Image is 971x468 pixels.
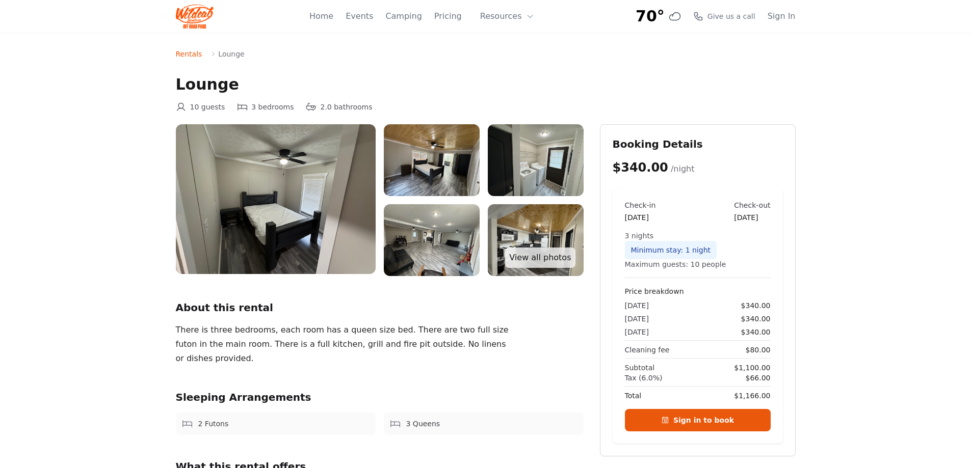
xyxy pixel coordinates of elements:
[434,10,462,22] a: Pricing
[474,6,540,26] button: Resources
[625,259,771,269] div: Maximum guests: 10 people
[625,391,642,401] span: Total
[625,212,656,223] div: [DATE]
[176,4,214,29] img: Wildcat Logo
[488,204,584,276] img: IMG_1524.jpg
[734,363,770,373] span: $1,100.00
[625,373,663,383] span: Tax (6.0%)
[734,200,770,210] div: Check-out
[320,102,372,112] span: 2.0 bathrooms
[734,212,770,223] div: [DATE]
[741,327,771,337] span: $340.00
[625,231,771,241] div: 3 nights
[346,10,373,22] a: Events
[625,241,717,259] div: Minimum stay: 1 night
[741,300,771,311] span: $340.00
[176,323,513,366] div: There is three bedrooms, each room has a queen size bed. There are two full size futon in the mai...
[176,75,796,94] h1: Lounge
[488,124,584,196] img: IMG_1522.jpg
[384,204,480,276] img: IMG_1523.jpg
[625,409,771,431] a: Sign in to book
[625,200,656,210] div: Check-in
[613,137,783,151] h2: Booking Details
[218,49,244,59] span: Lounge
[625,300,649,311] span: [DATE]
[309,10,333,22] a: Home
[734,391,770,401] span: $1,166.00
[613,160,668,175] span: $340.00
[176,49,796,59] nav: Breadcrumb
[746,345,771,355] span: $80.00
[251,102,294,112] span: 3 bedrooms
[625,286,771,296] h4: Price breakdown
[198,419,229,429] span: 2 Futons
[625,314,649,324] span: [DATE]
[625,363,655,373] span: Subtotal
[176,49,202,59] a: Rentals
[176,300,584,315] h2: About this rental
[384,124,480,196] img: IMG_1518.jpg
[768,10,796,22] a: Sign In
[707,11,755,21] span: Give us a call
[176,390,584,404] h2: Sleeping Arrangements
[625,345,670,355] span: Cleaning fee
[406,419,440,429] span: 3 Queens
[625,327,649,337] span: [DATE]
[190,102,225,112] span: 10 guests
[746,373,771,383] span: $66.00
[385,10,422,22] a: Camping
[671,164,695,174] span: /night
[176,124,376,274] img: IMG_1528%20(1).jpg
[636,7,665,25] span: 70°
[505,247,575,268] a: View all photos
[741,314,771,324] span: $340.00
[693,11,755,21] a: Give us a call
